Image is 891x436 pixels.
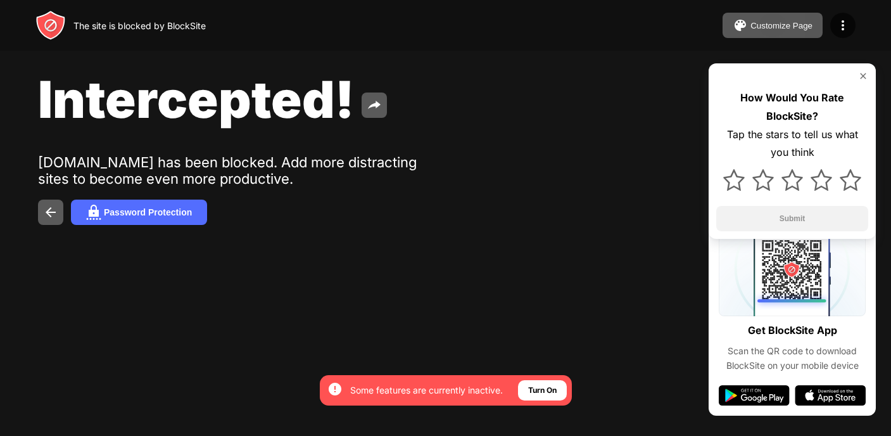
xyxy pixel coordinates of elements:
[781,169,803,191] img: star.svg
[723,13,823,38] button: Customize Page
[750,21,812,30] div: Customize Page
[719,385,790,406] img: google-play.svg
[38,154,429,187] div: [DOMAIN_NAME] has been blocked. Add more distracting sites to become even more productive.
[811,169,832,191] img: star.svg
[752,169,774,191] img: star.svg
[327,381,343,397] img: error-circle-white.svg
[86,205,101,220] img: password.svg
[716,89,868,125] div: How Would You Rate BlockSite?
[733,18,748,33] img: pallet.svg
[716,206,868,231] button: Submit
[350,384,503,397] div: Some features are currently inactive.
[840,169,861,191] img: star.svg
[43,205,58,220] img: back.svg
[73,20,206,31] div: The site is blocked by BlockSite
[723,169,745,191] img: star.svg
[795,385,866,406] img: app-store.svg
[104,207,192,217] div: Password Protection
[716,125,868,162] div: Tap the stars to tell us what you think
[367,98,382,113] img: share.svg
[528,384,557,397] div: Turn On
[71,200,207,225] button: Password Protection
[835,18,850,33] img: menu-icon.svg
[858,71,868,81] img: rate-us-close.svg
[35,10,66,41] img: header-logo.svg
[719,344,866,373] div: Scan the QR code to download BlockSite on your mobile device
[748,321,837,340] div: Get BlockSite App
[38,68,354,130] span: Intercepted!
